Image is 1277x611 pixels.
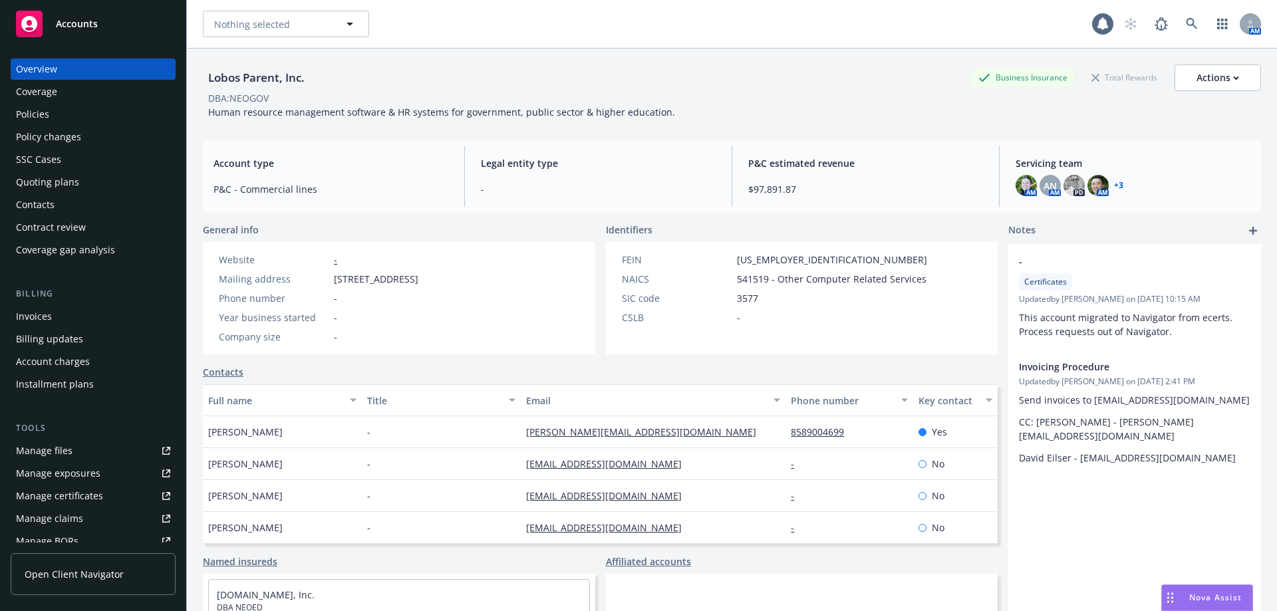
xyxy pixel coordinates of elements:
[334,310,337,324] span: -
[214,17,290,31] span: Nothing selected
[791,426,855,438] a: 8589004699
[1114,182,1123,189] a: +3
[16,485,103,507] div: Manage certificates
[11,485,176,507] a: Manage certificates
[16,59,57,80] div: Overview
[11,217,176,238] a: Contract review
[1008,244,1261,349] div: -CertificatesUpdatedby [PERSON_NAME] on [DATE] 10:15 AMThis account migrated to Navigator from ec...
[737,310,740,324] span: -
[1024,276,1067,288] span: Certificates
[11,59,176,80] a: Overview
[11,351,176,372] a: Account charges
[11,306,176,327] a: Invoices
[1016,175,1037,196] img: photo
[367,425,370,439] span: -
[334,330,337,344] span: -
[11,126,176,148] a: Policy changes
[16,306,52,327] div: Invoices
[481,156,716,170] span: Legal entity type
[11,287,176,301] div: Billing
[213,156,448,170] span: Account type
[11,194,176,215] a: Contacts
[16,508,83,529] div: Manage claims
[1245,223,1261,239] a: add
[932,457,944,471] span: No
[203,365,243,379] a: Contacts
[11,531,176,552] a: Manage BORs
[737,253,927,267] span: [US_EMPLOYER_IDENTIFICATION_NUMBER]
[11,508,176,529] a: Manage claims
[622,272,732,286] div: NAICS
[1019,255,1216,269] span: -
[521,384,785,416] button: Email
[748,182,983,196] span: $97,891.87
[334,272,418,286] span: [STREET_ADDRESS]
[203,384,362,416] button: Full name
[334,291,337,305] span: -
[11,374,176,395] a: Installment plans
[11,104,176,125] a: Policies
[203,223,259,237] span: General info
[919,394,978,408] div: Key contact
[16,217,86,238] div: Contract review
[16,126,81,148] div: Policy changes
[1019,311,1235,338] span: This account migrated to Navigator from ecerts. Process requests out of Navigator.
[1209,11,1236,37] a: Switch app
[367,489,370,503] span: -
[11,81,176,102] a: Coverage
[367,394,501,408] div: Title
[1117,11,1144,37] a: Start snowing
[11,440,176,461] a: Manage files
[11,328,176,350] a: Billing updates
[213,182,448,196] span: P&C - Commercial lines
[11,172,176,193] a: Quoting plans
[203,11,369,37] button: Nothing selected
[217,588,315,601] a: [DOMAIN_NAME], Inc.
[606,223,652,237] span: Identifiers
[791,457,805,470] a: -
[1148,11,1175,37] a: Report a Bug
[1016,156,1250,170] span: Servicing team
[1019,451,1250,465] p: David Eilser - [EMAIL_ADDRESS][DOMAIN_NAME]
[1019,293,1250,305] span: Updated by [PERSON_NAME] on [DATE] 10:15 AM
[785,384,913,416] button: Phone number
[203,554,277,568] a: Named insureds
[219,310,329,324] div: Year business started
[1044,179,1057,193] span: AN
[208,489,283,503] span: [PERSON_NAME]
[932,425,947,439] span: Yes
[1019,415,1250,443] p: CC: [PERSON_NAME] - [PERSON_NAME][EMAIL_ADDRESS][DOMAIN_NAME]
[56,19,98,29] span: Accounts
[16,104,49,125] div: Policies
[16,149,61,170] div: SSC Cases
[25,567,124,581] span: Open Client Navigator
[11,5,176,43] a: Accounts
[1189,592,1242,603] span: Nova Assist
[737,272,926,286] span: 541519 - Other Computer Related Services
[11,422,176,435] div: Tools
[362,384,521,416] button: Title
[16,81,57,102] div: Coverage
[526,521,692,534] a: [EMAIL_ADDRESS][DOMAIN_NAME]
[481,182,716,196] span: -
[737,291,758,305] span: 3577
[972,69,1074,86] div: Business Insurance
[1085,69,1164,86] div: Total Rewards
[16,172,79,193] div: Quoting plans
[1019,393,1250,407] p: Send invoices to [EMAIL_ADDRESS][DOMAIN_NAME]
[1161,584,1253,611] button: Nova Assist
[219,253,329,267] div: Website
[11,463,176,484] a: Manage exposures
[208,457,283,471] span: [PERSON_NAME]
[208,425,283,439] span: [PERSON_NAME]
[16,351,90,372] div: Account charges
[16,328,83,350] div: Billing updates
[1008,223,1036,239] span: Notes
[932,521,944,535] span: No
[748,156,983,170] span: P&C estimated revenue
[1087,175,1109,196] img: photo
[1197,65,1239,90] div: Actions
[219,330,329,344] div: Company size
[16,440,72,461] div: Manage files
